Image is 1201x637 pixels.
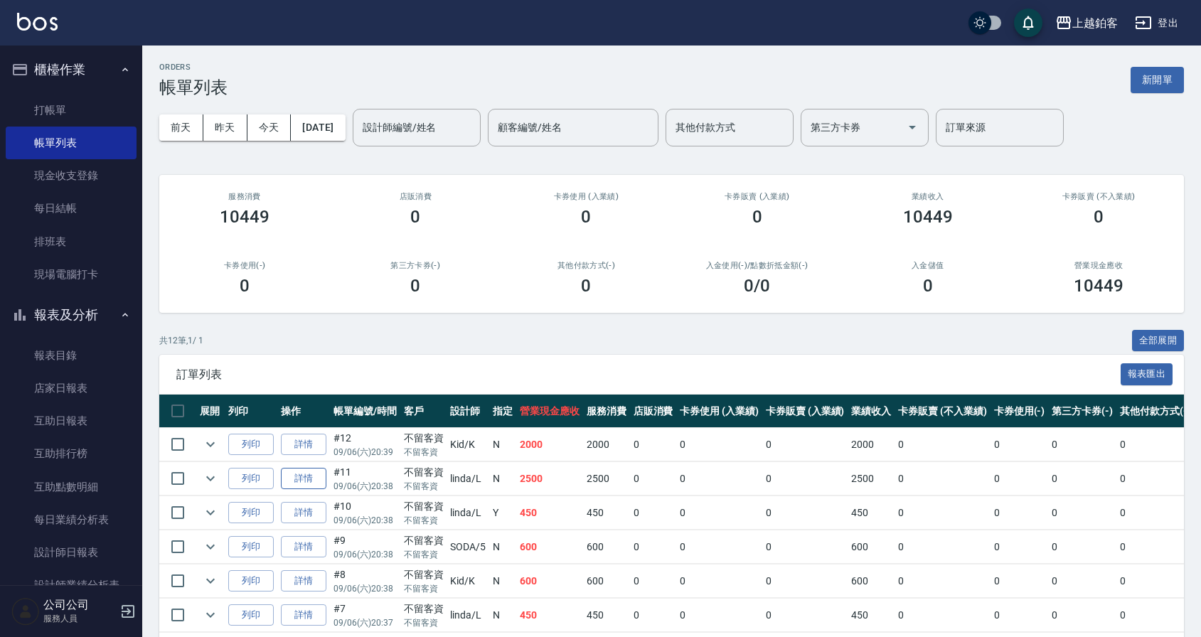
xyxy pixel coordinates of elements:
p: 09/06 (六) 20:38 [333,582,397,595]
td: #12 [330,428,400,461]
h2: ORDERS [159,63,228,72]
button: expand row [200,536,221,557]
td: 0 [1116,496,1195,530]
h2: 入金使用(-) /點數折抵金額(-) [688,261,825,270]
th: 列印 [225,395,277,428]
button: 櫃檯作業 [6,51,137,88]
button: 前天 [159,114,203,141]
td: 450 [848,496,895,530]
a: 現金收支登錄 [6,159,137,192]
h3: 0 [410,276,420,296]
th: 卡券販賣 (不入業績) [895,395,990,428]
span: 訂單列表 [176,368,1121,382]
td: 2000 [848,428,895,461]
h2: 第三方卡券(-) [347,261,484,270]
td: 0 [676,462,762,496]
h3: 0 [240,276,250,296]
td: 2500 [848,462,895,496]
td: 0 [1116,428,1195,461]
p: 09/06 (六) 20:38 [333,514,397,527]
p: 09/06 (六) 20:38 [333,480,397,493]
a: 互助排行榜 [6,437,137,470]
div: 不留客資 [404,465,444,480]
div: 不留客資 [404,601,444,616]
td: N [489,564,516,598]
th: 第三方卡券(-) [1048,395,1116,428]
td: 0 [991,530,1049,564]
td: 0 [1048,530,1116,564]
a: 報表目錄 [6,339,137,372]
td: 0 [630,462,677,496]
th: 卡券販賣 (入業績) [762,395,848,428]
a: 詳情 [281,468,326,490]
td: 0 [762,462,848,496]
td: 450 [516,599,583,632]
th: 指定 [489,395,516,428]
h2: 店販消費 [347,192,484,201]
button: 登出 [1129,10,1184,36]
td: 0 [895,462,990,496]
h3: 0 [923,276,933,296]
td: 2500 [516,462,583,496]
td: 600 [583,530,630,564]
button: 列印 [228,536,274,558]
td: 0 [630,530,677,564]
td: N [489,530,516,564]
th: 卡券使用 (入業績) [676,395,762,428]
td: 0 [676,599,762,632]
button: [DATE] [291,114,345,141]
td: Kid /K [447,564,489,598]
button: 列印 [228,502,274,524]
td: 450 [848,599,895,632]
div: 不留客資 [404,533,444,548]
td: 0 [895,599,990,632]
h3: 0 /0 [744,276,770,296]
td: linda /L [447,496,489,530]
a: 每日結帳 [6,192,137,225]
p: 不留客資 [404,582,444,595]
img: Person [11,597,40,626]
td: #11 [330,462,400,496]
th: 展開 [196,395,225,428]
div: 不留客資 [404,431,444,446]
p: 不留客資 [404,548,444,561]
td: 0 [991,462,1049,496]
th: 其他付款方式(-) [1116,395,1195,428]
td: 0 [895,496,990,530]
h2: 卡券販賣 (入業績) [688,192,825,201]
td: 600 [848,564,895,598]
td: 0 [762,599,848,632]
div: 不留客資 [404,499,444,514]
a: 互助日報表 [6,405,137,437]
th: 營業現金應收 [516,395,583,428]
h2: 卡券使用 (入業績) [518,192,654,201]
td: 0 [895,530,990,564]
h3: 帳單列表 [159,77,228,97]
td: 0 [630,564,677,598]
a: 打帳單 [6,94,137,127]
td: 0 [676,428,762,461]
td: N [489,462,516,496]
td: 0 [1116,530,1195,564]
button: expand row [200,570,221,591]
h2: 業績收入 [860,192,996,201]
td: 0 [895,564,990,598]
button: 昨天 [203,114,247,141]
th: 設計師 [447,395,489,428]
td: 0 [1048,599,1116,632]
p: 09/06 (六) 20:38 [333,548,397,561]
td: 0 [676,496,762,530]
td: #8 [330,564,400,598]
td: 0 [762,564,848,598]
td: 0 [991,428,1049,461]
td: 0 [1116,599,1195,632]
h5: 公司公司 [43,598,116,612]
h3: 0 [581,276,591,296]
h3: 10449 [1074,276,1123,296]
td: 0 [676,564,762,598]
a: 報表匯出 [1121,367,1173,380]
button: 報表匯出 [1121,363,1173,385]
h3: 10449 [903,207,953,227]
button: 列印 [228,604,274,626]
a: 設計師業績分析表 [6,569,137,601]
